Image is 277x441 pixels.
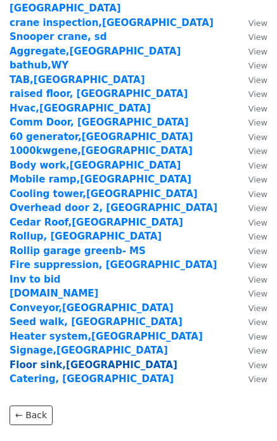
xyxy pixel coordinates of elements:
a: Aggregate,[GEOGRAPHIC_DATA] [10,46,181,57]
a: Fire suppression, [GEOGRAPHIC_DATA] [10,259,217,271]
small: View [248,161,267,170]
a: View [236,259,267,271]
small: View [248,317,267,327]
a: 1000kwgene,[GEOGRAPHIC_DATA] [10,145,193,157]
small: View [248,132,267,142]
a: View [236,245,267,257]
a: TAB,[GEOGRAPHIC_DATA] [10,74,145,86]
a: View [236,202,267,214]
small: View [248,275,267,284]
a: Cooling tower,[GEOGRAPHIC_DATA] [10,188,198,200]
small: View [248,118,267,127]
small: View [248,346,267,355]
a: View [236,345,267,356]
a: View [236,145,267,157]
a: View [236,188,267,200]
a: Overhead door 2, [GEOGRAPHIC_DATA] [10,202,217,214]
a: View [236,359,267,371]
iframe: Chat Widget [214,380,277,441]
a: View [236,88,267,99]
a: Seed walk, [GEOGRAPHIC_DATA] [10,316,183,328]
small: View [248,61,267,70]
a: View [236,117,267,128]
a: View [236,174,267,185]
small: View [248,189,267,199]
small: View [248,75,267,85]
a: Conveyor,[GEOGRAPHIC_DATA] [10,302,174,314]
a: Rollip garage greenb- MS [10,245,146,257]
small: View [248,289,267,298]
a: Body work,[GEOGRAPHIC_DATA] [10,160,181,171]
a: Hvac,[GEOGRAPHIC_DATA] [10,103,151,114]
a: crane inspection,[GEOGRAPHIC_DATA] [10,17,214,29]
small: View [248,203,267,213]
small: View [248,361,267,370]
a: Heater system,[GEOGRAPHIC_DATA] [10,331,203,342]
a: View [236,74,267,86]
a: View [236,331,267,342]
a: Mobile ramp,[GEOGRAPHIC_DATA] [10,174,191,185]
small: View [248,146,267,156]
a: View [236,17,267,29]
a: View [236,160,267,171]
a: Comm Door, [GEOGRAPHIC_DATA] [10,117,189,128]
a: View [236,103,267,114]
a: Inv to bid [10,274,61,285]
a: Floor sink,[GEOGRAPHIC_DATA] [10,359,177,371]
small: View [248,175,267,184]
a: Catering, [GEOGRAPHIC_DATA] [10,373,174,385]
strong: 60 generator,[GEOGRAPHIC_DATA] [10,131,193,143]
a: Cedar Roof,[GEOGRAPHIC_DATA] [10,217,183,228]
a: Snooper crane, sd [10,31,106,42]
a: raised floor, [GEOGRAPHIC_DATA] [10,88,188,99]
small: View [248,32,267,42]
a: View [236,217,267,228]
a: [DOMAIN_NAME] [10,288,98,299]
small: View [248,18,267,28]
a: View [236,31,267,42]
a: View [236,231,267,242]
small: View [248,47,267,56]
a: Rollup, [GEOGRAPHIC_DATA] [10,231,162,242]
small: View [248,260,267,270]
a: View [236,274,267,285]
a: View [236,46,267,57]
small: View [248,104,267,113]
a: ← Back [10,406,53,425]
a: View [236,302,267,314]
a: View [236,60,267,71]
a: View [236,373,267,385]
strong: Signage,[GEOGRAPHIC_DATA] [10,345,168,356]
small: View [248,246,267,256]
a: bathub,WY [10,60,68,71]
small: View [248,374,267,384]
small: View [248,218,267,227]
a: View [236,131,267,143]
small: View [248,304,267,313]
small: View [248,332,267,342]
